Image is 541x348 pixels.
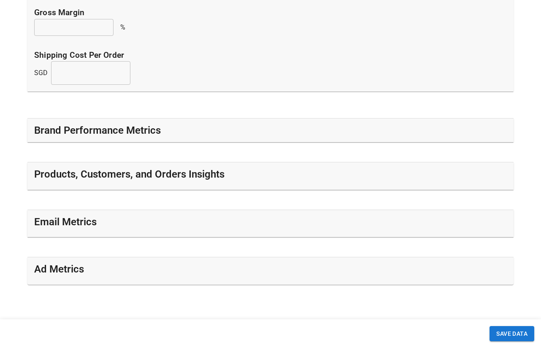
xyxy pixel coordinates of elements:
[34,68,48,78] p: SGD
[490,326,534,342] button: SAVE DATA
[34,215,97,229] h5: Email Metrics
[34,7,507,19] p: Gross margin
[27,162,514,189] div: Products, Customers, and Orders Insights
[34,124,161,137] h5: Brand Performance Metrics
[27,119,514,142] div: Brand Performance Metrics
[34,49,507,62] p: Shipping cost per order
[34,262,84,276] h5: Ad Metrics
[27,210,514,237] div: Email Metrics
[27,257,514,284] div: Ad Metrics
[34,167,225,181] h5: Products, Customers, and Orders Insights
[120,22,125,32] p: %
